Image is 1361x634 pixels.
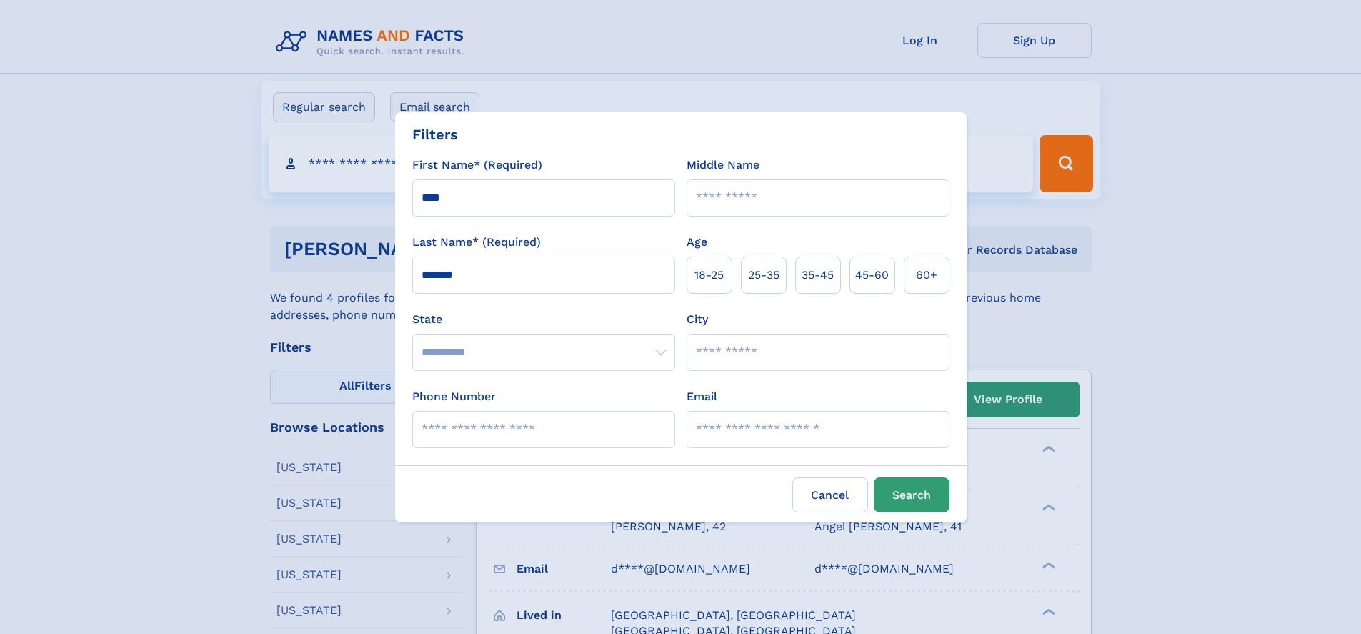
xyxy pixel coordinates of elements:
[412,311,675,328] label: State
[855,267,889,284] span: 45‑60
[748,267,779,284] span: 25‑35
[687,388,717,405] label: Email
[412,388,496,405] label: Phone Number
[412,157,542,174] label: First Name* (Required)
[412,124,458,145] div: Filters
[687,157,759,174] label: Middle Name
[792,477,868,512] label: Cancel
[694,267,724,284] span: 18‑25
[916,267,937,284] span: 60+
[802,267,834,284] span: 35‑45
[874,477,949,512] button: Search
[412,234,541,251] label: Last Name* (Required)
[687,311,708,328] label: City
[687,234,707,251] label: Age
